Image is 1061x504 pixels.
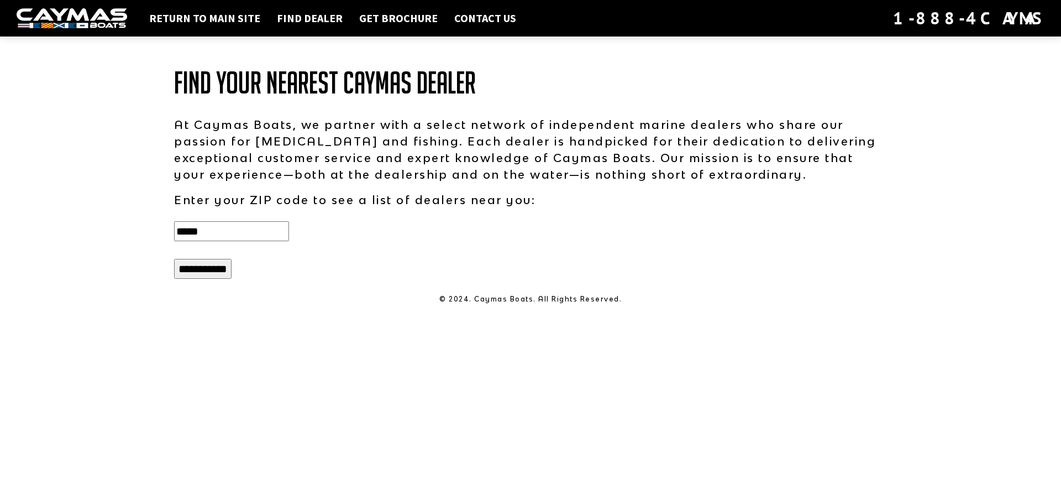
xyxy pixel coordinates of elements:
[174,116,887,183] p: At Caymas Boats, we partner with a select network of independent marine dealers who share our pas...
[174,66,887,100] h1: Find Your Nearest Caymas Dealer
[174,294,887,304] p: © 2024. Caymas Boats. All Rights Reserved.
[174,191,887,208] p: Enter your ZIP code to see a list of dealers near you:
[354,11,443,25] a: Get Brochure
[893,6,1044,30] div: 1-888-4CAYMAS
[144,11,266,25] a: Return to main site
[271,11,348,25] a: Find Dealer
[449,11,522,25] a: Contact Us
[17,8,127,29] img: white-logo-c9c8dbefe5ff5ceceb0f0178aa75bf4bb51f6bca0971e226c86eb53dfe498488.png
